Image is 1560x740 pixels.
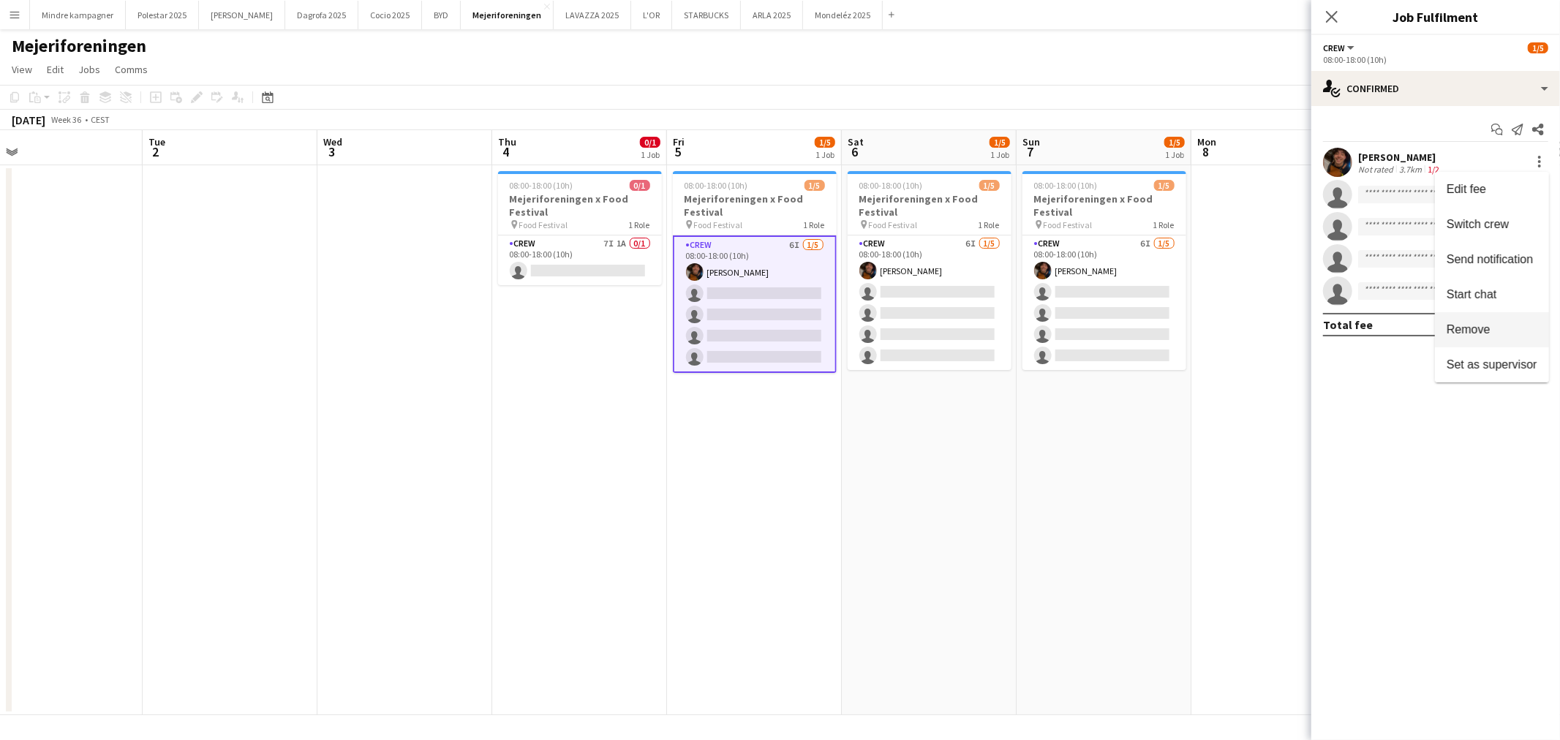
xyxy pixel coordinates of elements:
[1447,253,1533,265] span: Send notification
[1435,172,1549,207] button: Edit fee
[1447,218,1509,230] span: Switch crew
[1447,358,1537,371] span: Set as supervisor
[1435,207,1549,242] button: Switch crew
[1435,242,1549,277] button: Send notification
[1447,183,1486,195] span: Edit fee
[1447,288,1496,301] span: Start chat
[1435,277,1549,312] button: Start chat
[1435,312,1549,347] button: Remove
[1447,323,1491,336] span: Remove
[1435,347,1549,382] button: Set as supervisor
